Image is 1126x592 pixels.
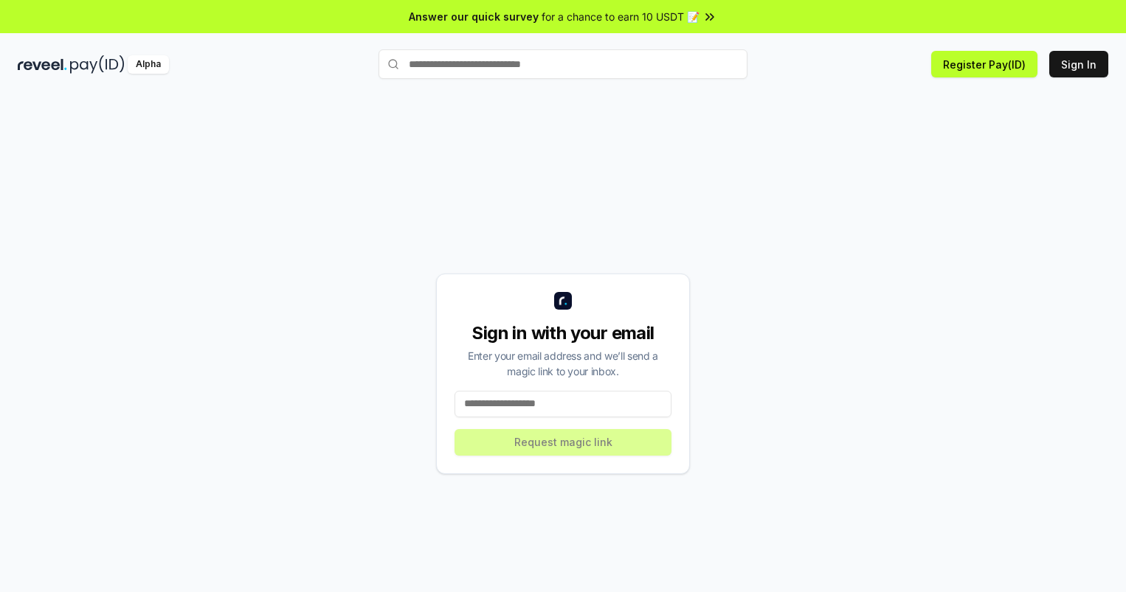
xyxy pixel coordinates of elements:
img: reveel_dark [18,55,67,74]
span: for a chance to earn 10 USDT 📝 [542,9,700,24]
div: Alpha [128,55,169,74]
span: Answer our quick survey [409,9,539,24]
div: Sign in with your email [455,321,671,345]
img: pay_id [70,55,125,74]
div: Enter your email address and we’ll send a magic link to your inbox. [455,348,671,379]
button: Register Pay(ID) [931,51,1037,77]
img: logo_small [554,292,572,310]
button: Sign In [1049,51,1108,77]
